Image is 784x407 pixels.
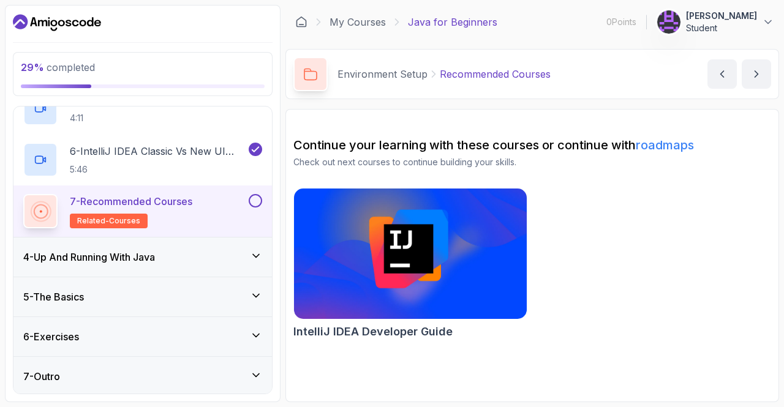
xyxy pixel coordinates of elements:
h3: 4 - Up And Running With Java [23,250,155,264]
button: previous content [707,59,737,89]
p: Environment Setup [337,67,428,81]
a: My Courses [330,15,386,29]
img: user profile image [657,10,680,34]
h3: 7 - Outro [23,369,60,384]
h3: 6 - Exercises [23,329,79,344]
span: completed [21,61,95,73]
img: IntelliJ IDEA Developer Guide card [294,189,527,319]
span: 29 % [21,61,44,73]
p: 6 - IntelliJ IDEA Classic Vs New UI (User Interface) [70,144,246,159]
h2: Continue your learning with these courses or continue with [293,136,771,154]
p: [PERSON_NAME] [686,10,757,22]
button: 6-IntelliJ IDEA Classic Vs New UI (User Interface)5:46 [23,143,262,177]
button: 6-Exercises [13,317,272,356]
button: 4-Up And Running With Java [13,237,272,277]
button: 5-LETS TURN OFF AI4:11 [23,91,262,125]
p: Check out next courses to continue building your skills. [293,156,771,168]
p: 7 - Recommended Courses [70,194,192,209]
a: Dashboard [295,16,307,28]
p: 0 Points [606,16,636,28]
a: Dashboard [13,13,101,32]
p: 5:46 [70,163,246,176]
p: Student [686,22,757,34]
h3: 5 - The Basics [23,289,84,304]
p: Recommended Courses [440,67,551,81]
button: 7-Recommended Coursesrelated-courses [23,194,262,228]
a: IntelliJ IDEA Developer Guide cardIntelliJ IDEA Developer Guide [293,188,527,340]
button: next content [742,59,771,89]
p: 4:11 [70,112,173,124]
span: related-courses [77,216,140,226]
p: Java for Beginners [408,15,497,29]
a: roadmaps [636,138,694,152]
button: 7-Outro [13,357,272,396]
h2: IntelliJ IDEA Developer Guide [293,323,453,340]
button: user profile image[PERSON_NAME]Student [657,10,774,34]
button: 5-The Basics [13,277,272,316]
